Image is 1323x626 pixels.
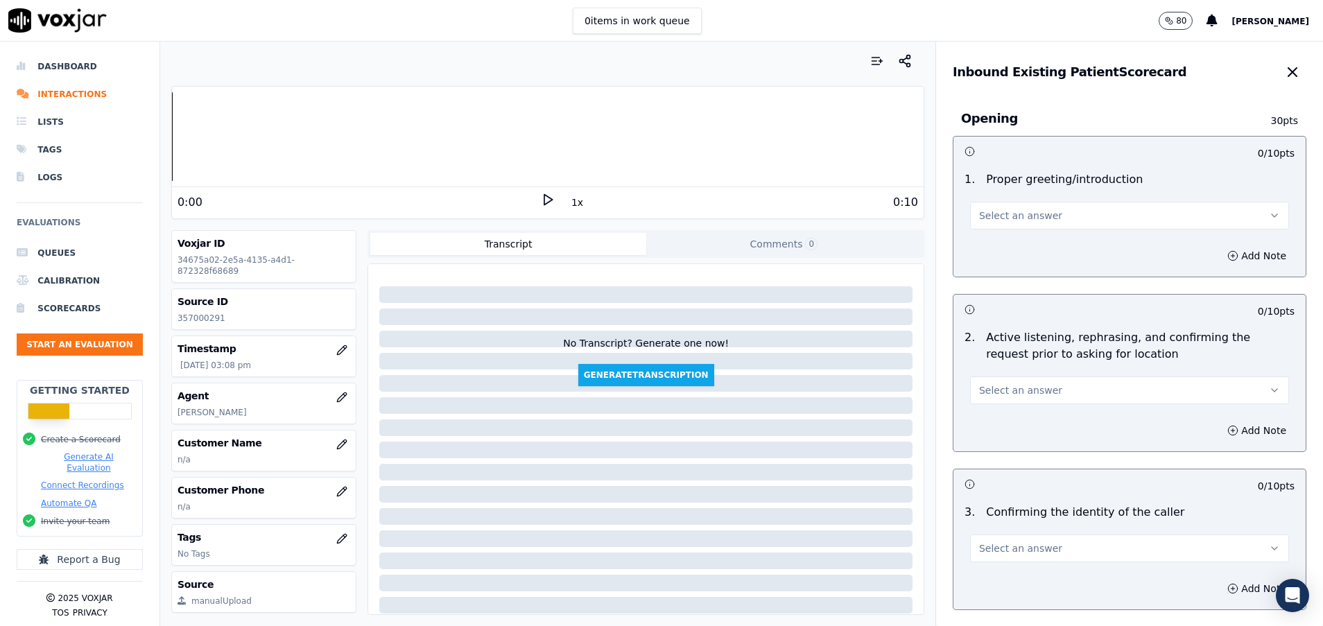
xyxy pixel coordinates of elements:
p: No Tags [178,548,351,559]
button: Privacy [73,607,107,618]
h3: Agent [178,389,351,403]
button: Connect Recordings [41,480,124,491]
button: Report a Bug [17,549,143,570]
p: n/a [178,501,351,512]
p: 2025 Voxjar [58,593,112,604]
a: Tags [17,136,143,164]
div: No Transcript? Generate one now! [563,336,729,364]
button: Start an Evaluation [17,333,143,356]
div: Open Intercom Messenger [1276,579,1309,612]
a: Logs [17,164,143,191]
h3: Customer Name [178,436,351,450]
p: 0 / 10 pts [1258,479,1295,493]
p: 34675a02-2e5a-4135-a4d1-872328f68689 [178,254,351,277]
button: GenerateTranscription [578,364,714,386]
a: Lists [17,108,143,136]
div: 0:10 [893,194,918,211]
p: [DATE] 03:08 pm [180,360,351,371]
span: Select an answer [979,383,1062,397]
span: 0 [805,238,818,250]
button: 0items in work queue [573,8,702,34]
button: Transcript [370,233,646,255]
h6: Evaluations [17,214,143,239]
p: 0 / 10 pts [1258,304,1295,318]
p: Proper greeting/introduction [986,171,1143,188]
h3: Tags [178,530,351,544]
div: manualUpload [191,595,252,607]
p: n/a [178,454,351,465]
span: [PERSON_NAME] [1231,17,1309,26]
a: Queues [17,239,143,267]
button: Create a Scorecard [41,434,121,445]
h3: Source [178,577,351,591]
p: 357000291 [178,313,351,324]
button: 80 [1159,12,1207,30]
p: 3 . [959,504,980,521]
h3: Voxjar ID [178,236,351,250]
button: 80 [1159,12,1193,30]
button: Add Note [1219,421,1295,440]
h3: Source ID [178,295,351,308]
p: 0 / 10 pts [1258,146,1295,160]
p: [PERSON_NAME] [178,407,351,418]
a: Dashboard [17,53,143,80]
img: voxjar logo [8,8,107,33]
p: 2 . [959,329,980,363]
p: Confirming the identity of the caller [986,504,1184,521]
button: Comments [646,233,922,255]
button: Add Note [1219,246,1295,266]
button: Generate AI Evaluation [41,451,137,473]
h3: Opening [961,110,1242,128]
button: Automate QA [41,498,96,509]
a: Scorecards [17,295,143,322]
h3: Timestamp [178,342,351,356]
button: Invite your team [41,516,110,527]
p: 80 [1176,15,1186,26]
p: 1 . [959,171,980,188]
span: Select an answer [979,541,1062,555]
button: [PERSON_NAME] [1231,12,1323,29]
button: 1x [569,193,586,212]
p: Active listening, rephrasing, and confirming the request prior to asking for location [986,329,1295,363]
h3: Customer Phone [178,483,351,497]
p: 30 pts [1242,114,1298,128]
button: Add Note [1219,579,1295,598]
a: Calibration [17,267,143,295]
button: TOS [52,607,69,618]
a: Interactions [17,80,143,108]
h2: Getting Started [30,383,130,397]
span: Select an answer [979,209,1062,223]
div: 0:00 [178,194,202,211]
h3: Inbound Existing Patient Scorecard [953,66,1186,78]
